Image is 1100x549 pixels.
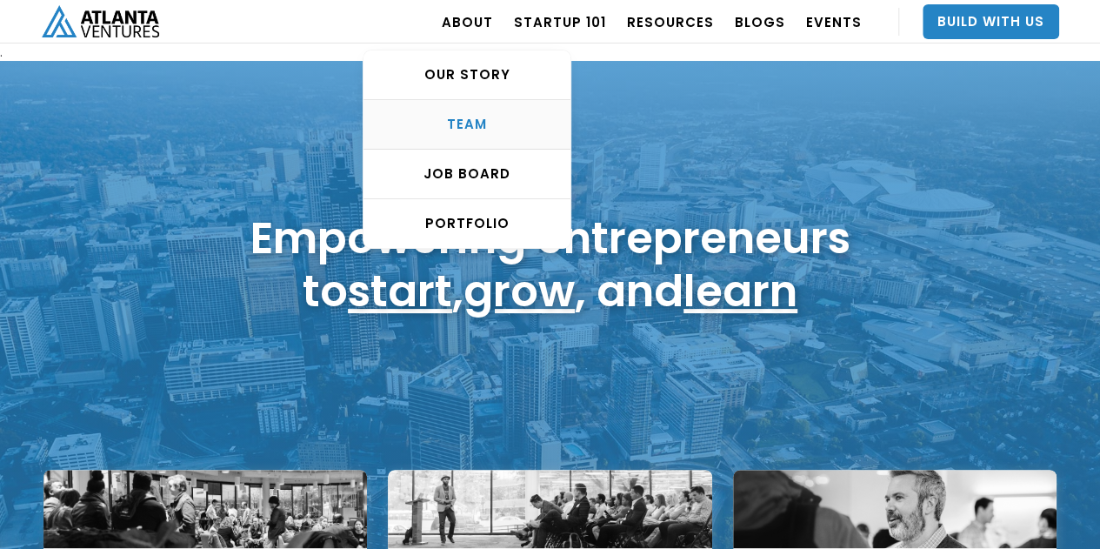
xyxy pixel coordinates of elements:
[363,50,570,100] a: OUR STORY
[363,215,570,232] div: PORTFOLIO
[683,260,797,322] a: learn
[463,260,575,322] a: grow
[348,260,452,322] a: start
[363,165,570,183] div: Job Board
[363,199,570,248] a: PORTFOLIO
[363,116,570,133] div: TEAM
[363,100,570,150] a: TEAM
[363,66,570,84] div: OUR STORY
[250,211,850,318] h1: Empowering entrepreneurs to , , and
[363,150,570,199] a: Job Board
[923,4,1059,39] a: Build With Us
